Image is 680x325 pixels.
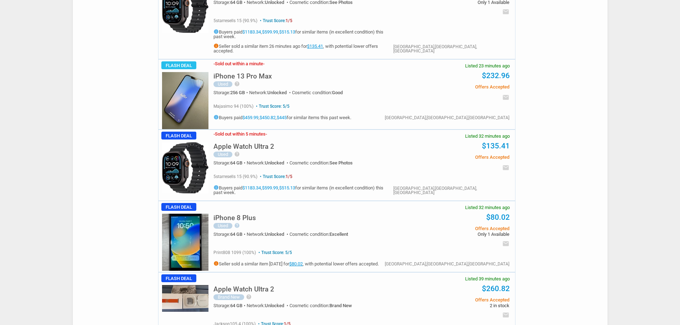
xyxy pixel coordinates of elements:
img: s-l225.jpg [162,214,208,271]
a: $135.41 [482,142,510,150]
i: help [246,294,252,300]
a: $232.96 [482,71,510,80]
div: Storage: [213,90,249,95]
h5: Apple Watch Ultra 2 [213,286,274,293]
a: $515.13 [279,185,295,191]
span: Offers Accepted [402,155,509,159]
a: $459.99 [242,115,258,120]
i: help [234,81,240,87]
span: Flash Deal [161,132,196,139]
div: Storage: [213,232,247,237]
span: Flash Deal [161,61,196,69]
span: - [213,131,215,137]
i: info [213,115,219,120]
div: [GEOGRAPHIC_DATA],[GEOGRAPHIC_DATA],[GEOGRAPHIC_DATA] [393,186,509,195]
div: [GEOGRAPHIC_DATA],[GEOGRAPHIC_DATA],[GEOGRAPHIC_DATA] [385,262,509,266]
span: 1/5 [286,18,292,23]
span: Only 1 Available [402,232,509,237]
a: $260.82 [482,284,510,293]
a: $1183.34 [242,185,261,191]
div: Used [213,223,232,229]
span: 64 GB [230,303,242,308]
h5: Buyers paid , , for similar items this past week. [213,115,351,120]
h3: Sold out within 5 minutes [213,132,267,136]
i: email [502,240,509,247]
span: - [266,131,267,137]
a: $450.82 [260,115,276,120]
h5: iPhone 13 Pro Max [213,73,272,80]
div: Used [213,152,232,157]
div: Cosmetic condition: [289,303,352,308]
span: Trust Score: 5/5 [257,250,292,255]
span: Trust Score: [258,174,292,179]
a: $80.02 [486,213,510,222]
a: Apple Watch Ultra 2 [213,144,274,150]
div: Storage: [213,161,247,165]
span: Offers Accepted [402,298,509,302]
div: Used [213,81,232,87]
i: email [502,311,509,319]
a: $599.99 [262,29,278,35]
span: 256 GB [230,90,245,95]
div: [GEOGRAPHIC_DATA],[GEOGRAPHIC_DATA],[GEOGRAPHIC_DATA] [385,116,509,120]
h5: Buyers paid , , for similar items (in excellent condition) this past week. [213,29,393,39]
span: 64 GB [230,232,242,237]
span: Trust Score: 5/5 [255,104,289,109]
a: $515.13 [279,29,295,35]
span: - [263,61,265,66]
a: iPhone 8 Plus [213,216,256,221]
img: s-l225.jpg [162,142,208,193]
i: info [213,185,219,190]
a: $599.99 [262,185,278,191]
span: See Photos [329,160,353,166]
div: Storage: [213,303,247,308]
span: Flash Deal [161,203,196,211]
span: Trust Score: [258,18,292,23]
span: 64 GB [230,160,242,166]
div: [GEOGRAPHIC_DATA],[GEOGRAPHIC_DATA],[GEOGRAPHIC_DATA] [393,45,509,53]
span: Good [332,90,343,95]
span: Listed 23 minutes ago [465,64,510,68]
span: print808 1099 (100%) [213,250,256,255]
div: Cosmetic condition: [289,161,353,165]
span: 5starresells 15 (90.9%) [213,18,257,23]
div: Network: [247,232,289,237]
i: help [234,223,240,228]
img: s-l225.jpg [162,285,208,312]
div: Network: [247,303,289,308]
h5: Apple Watch Ultra 2 [213,143,274,150]
span: 2 in stock [402,303,509,308]
span: - [213,61,215,66]
span: Brand New [329,303,352,308]
img: s-l225.jpg [162,72,208,129]
span: Listed 32 minutes ago [465,205,510,210]
i: info [213,29,219,34]
h5: Seller sold a similar item 26 minutes ago for , with potential lower offers accepted. [213,43,393,53]
i: help [234,151,240,157]
span: Listed 32 minutes ago [465,134,510,138]
span: Flash Deal [161,274,196,282]
h3: Sold out within a minute [213,61,265,66]
div: Network: [249,90,292,95]
a: Apple Watch Ultra 2 [213,287,274,293]
i: email [502,94,509,101]
i: info [213,43,219,49]
div: Brand New [213,294,244,300]
h5: Buyers paid , , for similar items (in excellent condition) this past week. [213,185,393,195]
a: $1183.34 [242,29,261,35]
a: $135.41 [307,44,323,49]
span: Offers Accepted [402,226,509,231]
i: info [213,261,219,266]
h5: iPhone 8 Plus [213,214,256,221]
span: Unlocked [265,303,284,308]
span: 1/5 [286,174,292,179]
span: 5starresells 15 (90.9%) [213,174,257,179]
span: majasimo 94 (100%) [213,104,253,109]
i: email [502,164,509,171]
a: $80.02 [289,261,303,266]
span: Unlocked [267,90,287,95]
span: Unlocked [265,232,284,237]
div: Network: [247,161,289,165]
h5: Seller sold a similar item [DATE] for , with potential lower offers accepted. [213,261,379,266]
a: $445 [277,115,287,120]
